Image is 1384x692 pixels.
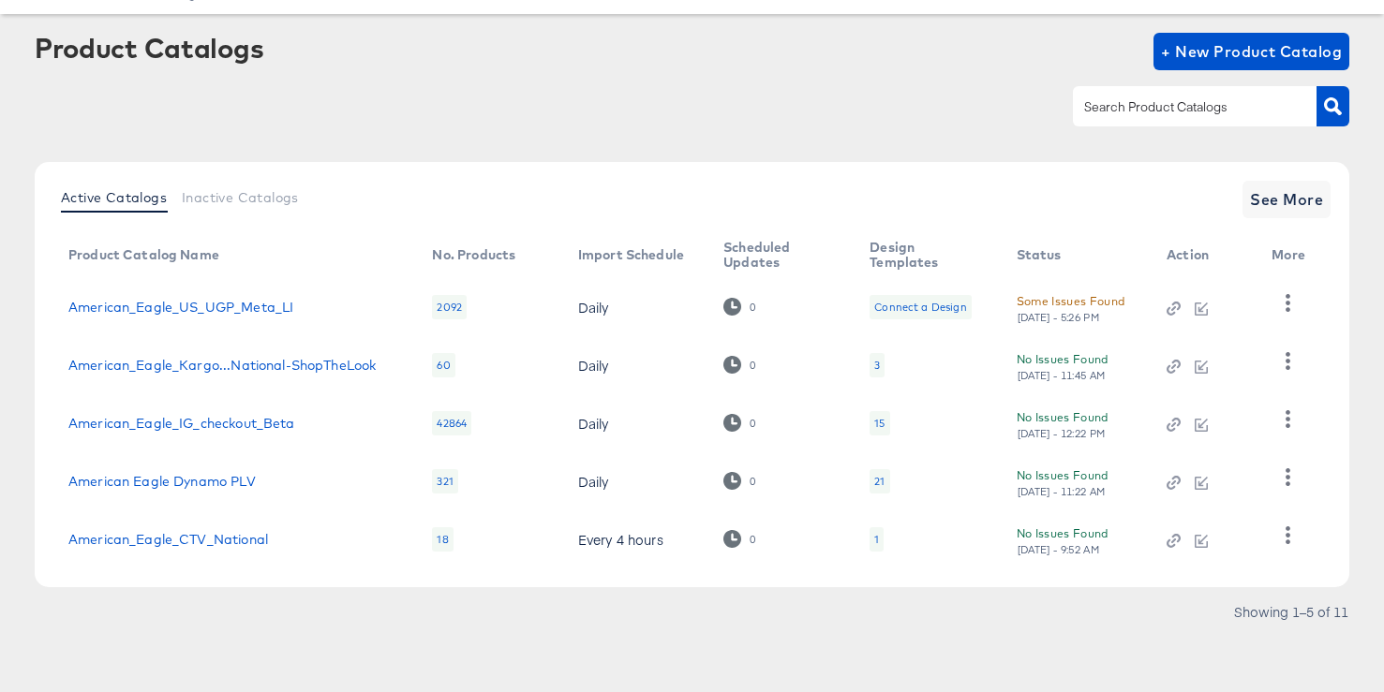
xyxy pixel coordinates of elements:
div: Import Schedule [578,247,684,262]
th: More [1257,233,1328,278]
th: Status [1002,233,1153,278]
div: 0 [749,533,756,546]
div: 3 [870,353,885,377]
span: Inactive Catalogs [182,190,299,205]
div: 0 [723,298,756,316]
div: Design Templates [870,240,978,270]
div: 0 [749,475,756,488]
div: 21 [870,469,889,493]
div: 21 [874,474,885,489]
div: Some Issues Found [1017,291,1125,311]
div: 0 [723,472,756,490]
div: 0 [749,417,756,430]
div: 0 [723,356,756,374]
div: 0 [749,301,756,314]
div: Connect a Design [874,300,966,315]
button: + New Product Catalog [1153,33,1349,70]
td: Daily [563,336,708,394]
div: Product Catalogs [35,33,263,63]
div: 1 [870,527,884,552]
div: Showing 1–5 of 11 [1233,605,1349,618]
div: 15 [874,416,885,431]
div: 1 [874,532,879,547]
div: 0 [723,530,756,548]
div: 18 [432,527,453,552]
a: American_Eagle_US_UGP_Meta_LI [68,300,293,315]
div: Product Catalog Name [68,247,219,262]
th: Action [1152,233,1257,278]
td: Daily [563,452,708,510]
div: [DATE] - 5:26 PM [1017,311,1101,324]
div: 42864 [432,411,471,435]
input: Search Product Catalogs [1080,96,1280,118]
div: 3 [874,358,880,373]
a: American Eagle Dynamo PLV [68,474,256,489]
span: Active Catalogs [61,190,167,205]
div: 2092 [432,295,467,319]
div: 0 [723,414,756,432]
div: No. Products [432,247,515,262]
div: 60 [432,353,454,377]
div: Scheduled Updates [723,240,832,270]
button: Some Issues Found[DATE] - 5:26 PM [1017,291,1125,324]
a: American_Eagle_IG_checkout_Beta [68,416,295,431]
td: Every 4 hours [563,510,708,568]
div: 0 [749,359,756,372]
button: See More [1243,181,1331,218]
div: 15 [870,411,889,435]
span: + New Product Catalog [1161,38,1342,65]
div: 321 [432,469,457,493]
span: See More [1250,186,1323,213]
a: American_Eagle_CTV_National [68,532,268,547]
td: Daily [563,278,708,336]
div: Connect a Design [870,295,971,319]
td: Daily [563,394,708,452]
a: American_Eagle_Kargo...National-ShopTheLook [68,358,376,373]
